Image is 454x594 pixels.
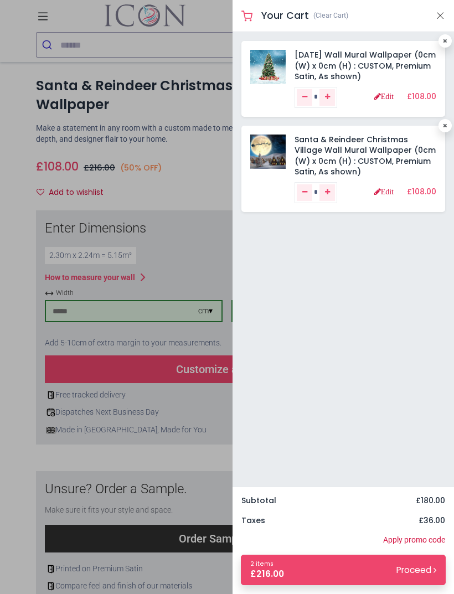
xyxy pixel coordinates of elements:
h6: £ [407,187,436,198]
img: TKocKaAAAAAElFTkSuQmCC [250,50,286,84]
a: 2 items £216.00 Proceed [241,555,446,585]
a: Remove one [297,184,312,201]
span: 108.00 [412,186,436,197]
button: Close [435,9,445,23]
span: 36.00 [424,515,445,526]
span: £ [250,568,284,580]
span: 180.00 [421,495,445,506]
h5: Your Cart [261,9,309,23]
a: Edit [374,92,394,100]
h6: £ [407,91,436,102]
span: 2 items [250,560,274,568]
a: Add one [319,89,335,106]
span: 108.00 [412,91,436,102]
a: [DATE] Wall Mural Wallpaper (0cm (W) x 0cm (H) : CUSTOM, Premium Satin, As shown) [295,49,436,82]
a: (Clear Cart) [313,11,348,20]
a: Santa & Reindeer Christmas Village Wall Mural Wallpaper (0cm (W) x 0cm (H) : CUSTOM, Premium Sati... [295,134,436,178]
h6: Taxes [241,515,265,526]
small: Proceed [396,564,436,576]
img: 5vMfwKRhMOuuwAQugAAAABJRU5ErkJggg== [250,135,286,169]
h6: £ [419,515,445,526]
h6: £ [416,495,445,507]
a: Apply promo code [383,535,445,546]
a: Add one [319,184,335,201]
a: Edit [374,188,394,195]
h6: Subtotal [241,495,276,507]
span: 216.00 [256,568,284,580]
a: Remove one [297,89,312,106]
